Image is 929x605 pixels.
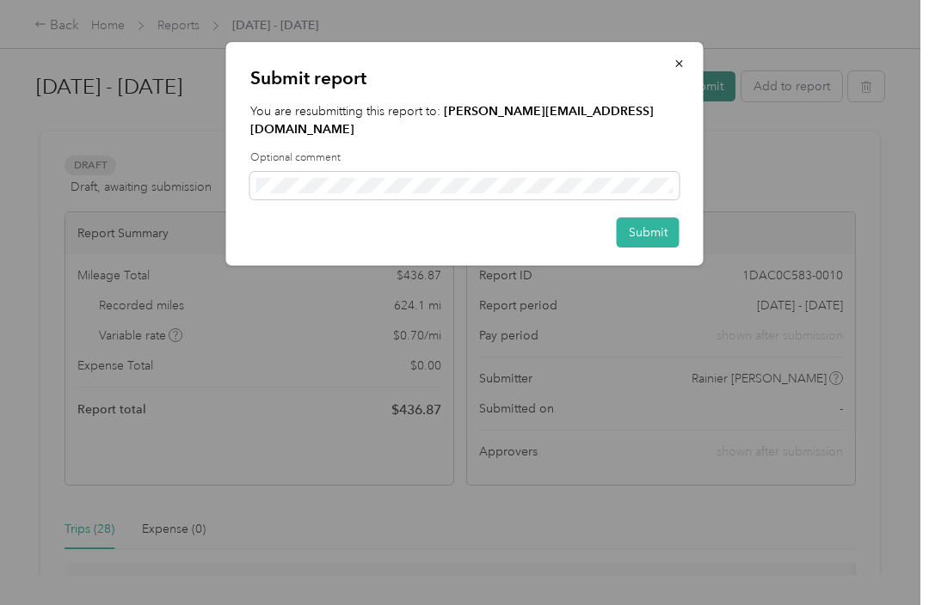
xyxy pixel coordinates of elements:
p: Submit report [250,66,680,90]
label: Optional comment [250,150,680,166]
strong: [PERSON_NAME][EMAIL_ADDRESS][DOMAIN_NAME] [250,104,654,137]
iframe: Everlance-gr Chat Button Frame [833,509,929,605]
button: Submit [617,217,680,247]
p: You are resubmitting this report to: [250,102,680,138]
